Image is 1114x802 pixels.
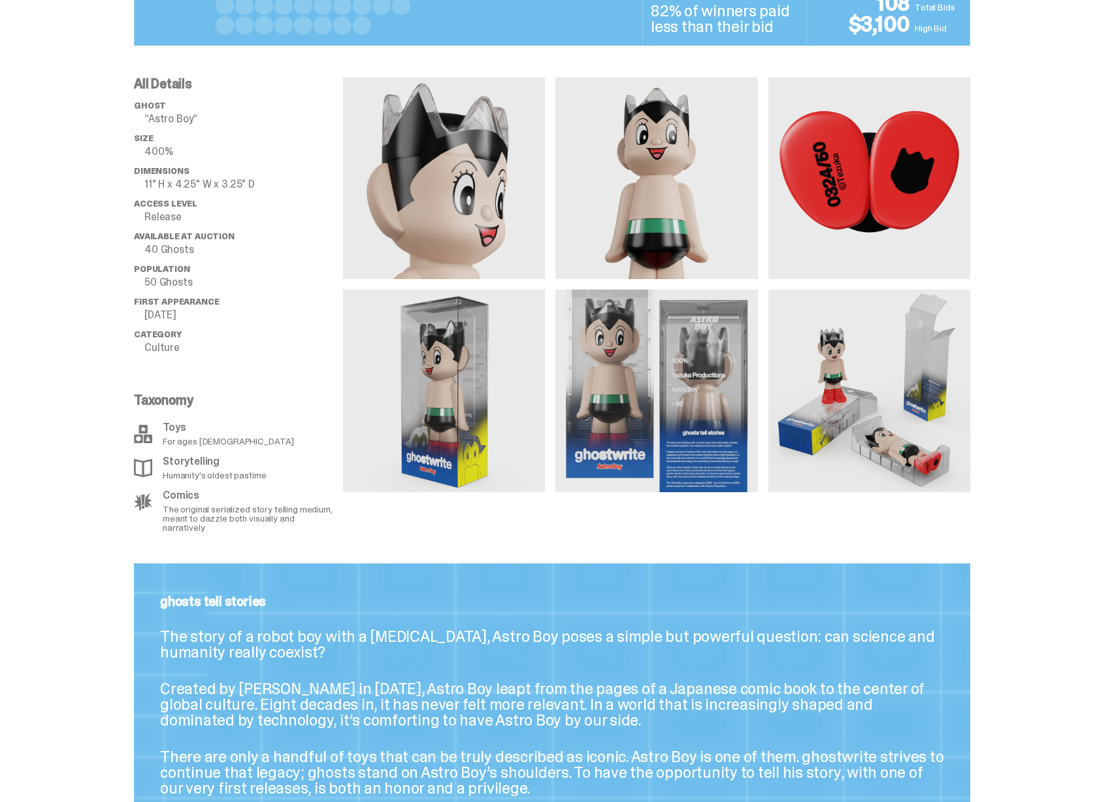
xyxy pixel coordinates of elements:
p: Toys [163,422,294,433]
span: Size [134,133,153,144]
img: media gallery image [343,77,545,279]
span: Access Level [134,198,197,209]
span: Available at Auction [134,231,235,242]
p: High Bid [915,22,962,35]
p: Storytelling [163,456,267,467]
p: The original serialized story telling medium, meant to dazzle both visually and narratively [163,505,335,532]
p: Total Bids [915,1,962,14]
p: 50 Ghosts [144,277,343,288]
img: media gallery image [343,290,545,492]
p: $3,100 [815,14,915,35]
img: media gallery image [768,77,970,279]
img: media gallery image [768,290,970,492]
img: media gallery image [555,290,757,492]
p: There are only a handful of toys that can be truly described as iconic. Astro Boy is one of them.... [160,749,944,796]
p: All Details [134,77,343,90]
p: Humanity's oldest pastime [163,471,267,480]
span: Dimensions [134,165,189,176]
p: Taxonomy [134,393,335,407]
span: Population [134,263,189,275]
p: Created by [PERSON_NAME] in [DATE], Astro Boy leapt from the pages of a Japanese comic book to th... [160,681,944,728]
span: First Appearance [134,296,219,307]
p: 82% of winners paid less than their bid [651,3,798,35]
p: 40 Ghosts [144,244,343,255]
p: For ages [DEMOGRAPHIC_DATA] [163,437,294,446]
img: media gallery image [555,77,757,279]
p: [DATE] [144,310,343,320]
p: 11" H x 4.25" W x 3.25" D [144,179,343,190]
span: Category [134,329,182,340]
p: “Astro Boy” [144,114,343,124]
span: ghost [134,100,166,111]
p: Culture [144,343,343,353]
p: The story of a robot boy with a [MEDICAL_DATA], Astro Boy poses a simple but powerful question: c... [160,629,944,660]
p: ghosts tell stories [160,595,944,608]
p: Release [144,212,343,222]
p: Comics [163,490,335,501]
p: 400% [144,146,343,157]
